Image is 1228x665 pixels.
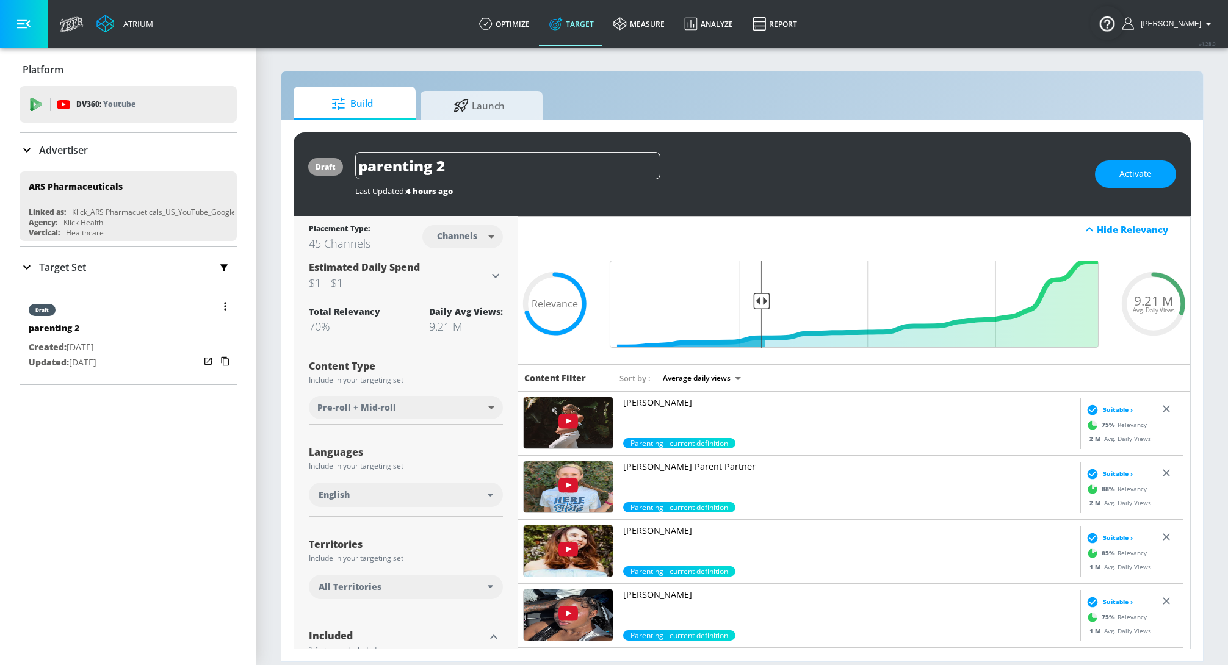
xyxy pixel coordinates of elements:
button: Activate [1095,160,1176,188]
span: Parenting - current definition [623,502,735,512]
div: Included [309,631,485,641]
div: Include in your targeting set [309,376,503,384]
p: Platform [23,63,63,76]
div: Estimated Daily Spend$1 - $1 [309,261,503,291]
p: Target Set [39,261,86,274]
div: Platform [20,52,237,87]
div: Channels [431,231,483,241]
div: 45 Channels [309,236,370,251]
button: Copy Targeting Set Link [217,353,234,370]
div: Relevancy [1083,608,1147,627]
span: Launch [433,91,526,120]
div: Klick Health [63,217,103,228]
div: Advertiser [20,133,237,167]
div: Languages [309,447,503,457]
p: [PERSON_NAME] [623,397,1075,409]
img: UU-T8oVmnkDzRu2kszHtim-g [524,589,613,641]
span: 9.21 M [1134,295,1174,307]
div: Hide Relevancy [1097,223,1183,235]
h6: Content Filter [524,372,586,384]
div: 75.0% [623,630,735,641]
div: draft [35,307,49,313]
img: UU68WpVnhtE0otLSmWW7JOeA [524,461,613,512]
div: Include in your targeting set [309,462,503,470]
span: 2 M [1089,498,1104,507]
button: [PERSON_NAME] [1122,16,1216,31]
div: Content Type [309,361,503,371]
a: optimize [469,2,540,46]
span: Build [306,89,399,118]
p: DV360: [76,98,135,111]
a: Target [540,2,604,46]
div: Avg. Daily Views [1083,434,1151,444]
span: Activate [1119,167,1152,182]
div: Suitable › [1083,404,1133,416]
div: 9.21 M [429,319,503,334]
span: Sort by [619,373,651,384]
span: 2 M [1089,434,1104,443]
img: UUAHufvd02viJSRdt3ojdPOg [524,397,613,448]
span: Avg. Daily Views [1133,307,1175,313]
div: Avg. Daily Views [1083,498,1151,508]
button: Open in new window [200,353,217,370]
div: Klick_ARS Pharmacueticals_US_YouTube_GoogleAds [72,207,248,217]
div: draftparenting 2Created:[DATE]Updated:[DATE] [20,292,237,379]
span: 75 % [1102,613,1118,622]
div: Total Relevancy [309,306,380,317]
h3: $1 - $1 [309,274,488,291]
a: Atrium [96,15,153,33]
div: 1 Category Included [309,646,485,653]
p: [PERSON_NAME] Parent Partner [623,461,1075,473]
span: 88 % [1102,484,1118,494]
div: Include in your targeting set [309,555,503,562]
span: Relevance [532,299,578,309]
a: measure [604,2,674,46]
div: 75.0% [623,438,735,448]
span: 1 M [1089,563,1104,571]
span: 4 hours ago [406,185,453,196]
div: Linked as: [29,207,66,217]
p: [PERSON_NAME] [623,525,1075,537]
a: [PERSON_NAME] Parent Partner [623,461,1075,502]
div: Relevancy [1083,480,1147,498]
div: Suitable › [1083,532,1133,544]
p: Youtube [103,98,135,110]
span: 75 % [1102,420,1118,430]
span: Suitable › [1103,533,1133,542]
div: Vertical: [29,228,60,238]
a: Analyze [674,2,743,46]
img: UUQ5roq8By9xKIZNWPFc6pow [524,525,613,577]
div: ARS PharmaceuticalsLinked as:Klick_ARS Pharmacueticals_US_YouTube_GoogleAdsAgency:Klick HealthVer... [20,171,237,241]
span: 85 % [1102,548,1118,558]
div: ARS Pharmaceuticals [29,181,123,192]
span: English [319,489,350,501]
div: Relevancy [1083,416,1147,434]
input: Final Threshold [604,261,1105,348]
span: Parenting - current definition [623,566,735,577]
p: [PERSON_NAME] [623,589,1075,601]
span: Suitable › [1103,597,1133,606]
div: Daily Avg Views: [429,306,503,317]
div: Suitable › [1083,596,1133,608]
div: Avg. Daily Views [1083,563,1151,572]
p: Advertiser [39,143,88,157]
div: Placement Type: [309,223,370,236]
div: DV360: Youtube [20,86,237,123]
div: Hide Relevancy [518,216,1190,243]
a: [PERSON_NAME] [623,589,1075,630]
div: 70% [309,319,380,334]
button: Open Resource Center [1090,6,1124,40]
span: v 4.28.0 [1199,40,1216,47]
p: [DATE] [29,340,96,355]
div: Target Set [20,247,237,287]
div: Atrium [118,18,153,29]
span: Estimated Daily Spend [309,261,420,274]
a: [PERSON_NAME] [623,525,1075,566]
div: Territories [309,539,503,549]
div: Avg. Daily Views [1083,627,1151,636]
span: Updated: [29,356,69,368]
span: login as: lekhraj.bhadava@zefr.com [1136,20,1201,28]
div: All Territories [309,575,503,599]
a: Report [743,2,807,46]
